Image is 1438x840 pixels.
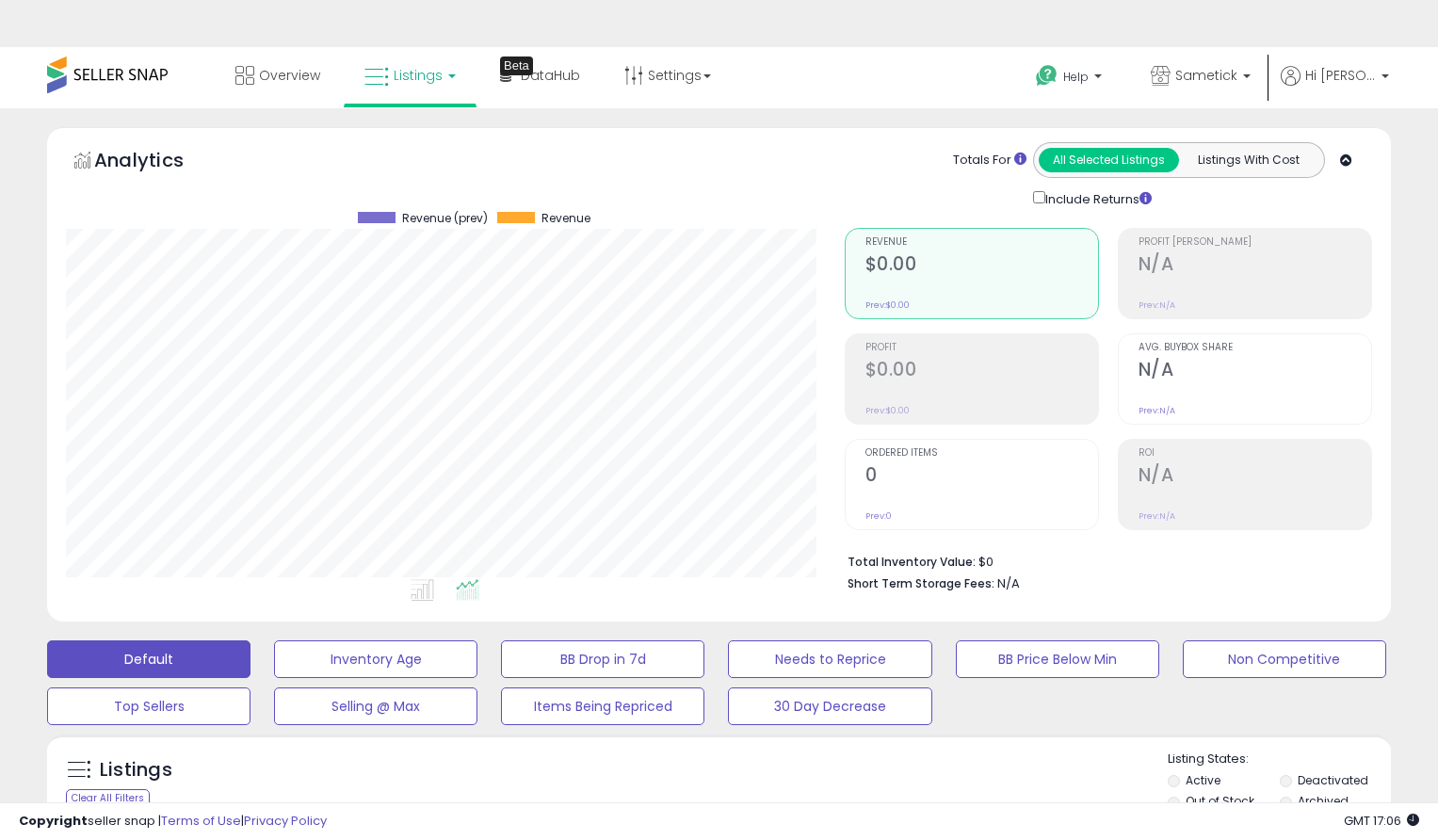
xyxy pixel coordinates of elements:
li: $0 [848,549,1358,572]
span: DataHub [521,66,580,85]
a: Hi [PERSON_NAME] [1281,66,1389,108]
a: DataHub [486,47,594,104]
b: Short Term Storage Fees: [848,575,994,591]
label: Active [1186,772,1220,788]
div: Include Returns [1019,187,1174,209]
small: Prev: N/A [1139,510,1175,522]
span: Avg. Buybox Share [1139,343,1371,353]
small: Prev: 0 [865,510,892,522]
button: Inventory Age [274,640,477,678]
a: Settings [610,47,725,104]
div: Tooltip anchor [500,57,533,75]
span: Revenue [541,212,590,225]
span: Profit [865,343,1098,353]
span: Revenue (prev) [402,212,488,225]
label: Out of Stock [1186,793,1254,809]
button: Items Being Repriced [501,687,704,725]
a: Sametick [1137,47,1265,108]
strong: Copyright [19,812,88,830]
small: Prev: N/A [1139,405,1175,416]
h5: Analytics [94,147,220,178]
button: Needs to Reprice [728,640,931,678]
h5: Listings [100,757,172,783]
label: Deactivated [1298,772,1368,788]
span: Ordered Items [865,448,1098,459]
span: Listings [394,66,443,85]
a: Privacy Policy [244,812,327,830]
button: Default [47,640,250,678]
h2: N/A [1139,359,1371,384]
a: Overview [221,47,334,104]
span: Overview [259,66,320,85]
a: Terms of Use [161,812,241,830]
p: Listing States: [1168,751,1391,768]
div: Clear All Filters [66,789,150,807]
small: Prev: $0.00 [865,405,910,416]
small: Prev: N/A [1139,299,1175,311]
button: BB Price Below Min [956,640,1159,678]
label: Archived [1298,793,1349,809]
button: Top Sellers [47,687,250,725]
span: ROI [1139,448,1371,459]
i: Get Help [1035,64,1058,88]
span: N/A [997,574,1020,592]
b: Total Inventory Value: [848,554,976,570]
button: Listings With Cost [1178,148,1318,172]
span: Help [1063,69,1089,85]
h2: N/A [1139,253,1371,279]
button: 30 Day Decrease [728,687,931,725]
span: Revenue [865,237,1098,248]
h2: $0.00 [865,253,1098,279]
h2: N/A [1139,464,1371,490]
a: Listings [350,47,470,104]
h2: $0.00 [865,359,1098,384]
span: 2025-10-9 17:06 GMT [1344,812,1419,830]
button: Non Competitive [1183,640,1386,678]
button: All Selected Listings [1039,148,1179,172]
button: Selling @ Max [274,687,477,725]
span: Profit [PERSON_NAME] [1139,237,1371,248]
h2: 0 [865,464,1098,490]
a: Help [1021,50,1121,108]
div: seller snap | | [19,813,327,831]
div: Totals For [953,152,1026,170]
span: Sametick [1175,66,1237,85]
small: Prev: $0.00 [865,299,910,311]
span: Hi [PERSON_NAME] [1305,66,1376,85]
button: BB Drop in 7d [501,640,704,678]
